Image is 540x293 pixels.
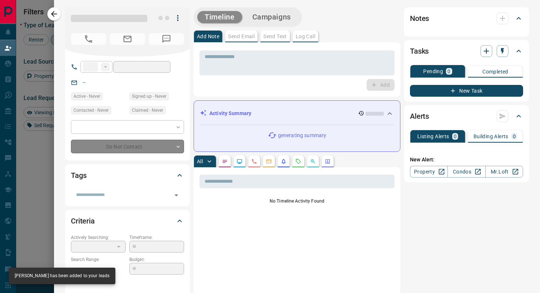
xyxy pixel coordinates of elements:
button: Open [171,190,181,200]
a: -- [83,79,86,85]
span: No Number [149,33,184,45]
div: Notes [410,10,523,27]
div: Activity Summary [200,107,394,120]
p: Actively Searching: [71,234,126,241]
a: Condos [447,166,485,178]
button: Campaigns [245,11,298,23]
h2: Criteria [71,215,95,227]
p: New Alert: [410,156,523,164]
svg: Opportunities [310,158,316,164]
svg: Requests [295,158,301,164]
h2: Alerts [410,110,429,122]
div: Do Not Contact [71,140,184,153]
p: Search Range: [71,256,126,263]
p: 0 [454,134,457,139]
p: Add Note [197,34,219,39]
p: 0 [447,69,450,74]
p: Completed [482,69,508,74]
span: No Email [110,33,145,45]
h2: Tags [71,169,86,181]
p: All [197,159,203,164]
span: Contacted - Never [73,107,109,114]
span: Signed up - Never [132,93,166,100]
svg: Lead Browsing Activity [237,158,242,164]
div: Criteria [71,212,184,230]
button: Timeline [197,11,242,23]
svg: Notes [222,158,228,164]
div: [PERSON_NAME] has been added to your leads [15,270,109,282]
h2: Notes [410,12,429,24]
p: Listing Alerts [417,134,449,139]
svg: Agent Actions [325,158,331,164]
a: Property [410,166,448,178]
svg: Emails [266,158,272,164]
button: New Task [410,85,523,97]
p: 0 [513,134,516,139]
div: Alerts [410,107,523,125]
p: Areas Searched: [71,279,184,285]
div: Tags [71,167,184,184]
a: Mr.Loft [485,166,523,178]
h2: Tasks [410,45,429,57]
p: No Timeline Activity Found [199,198,395,204]
p: Building Alerts [474,134,508,139]
p: generating summary [278,132,326,139]
span: Active - Never [73,93,100,100]
p: Timeframe: [129,234,184,241]
div: Tasks [410,42,523,60]
p: Budget: [129,256,184,263]
span: No Number [71,33,106,45]
p: Pending [423,69,443,74]
p: -- - -- [71,263,126,275]
p: Activity Summary [209,110,251,117]
svg: Listing Alerts [281,158,287,164]
span: Claimed - Never [132,107,163,114]
svg: Calls [251,158,257,164]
